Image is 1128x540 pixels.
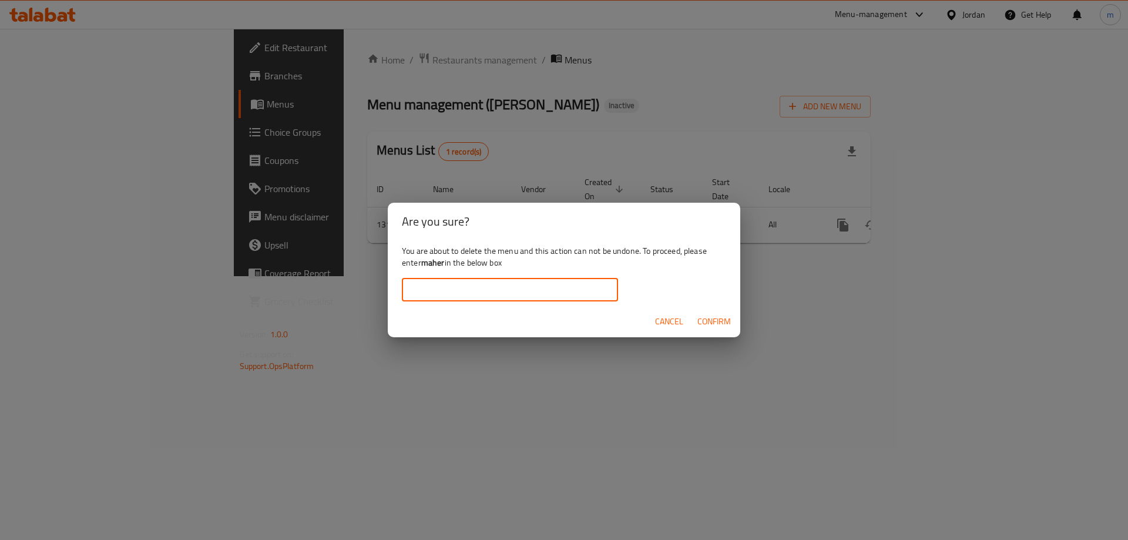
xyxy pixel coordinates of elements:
div: You are about to delete the menu and this action can not be undone. To proceed, please enter in t... [388,240,740,306]
span: Cancel [655,314,683,329]
b: maher [421,255,445,270]
button: Cancel [650,311,688,333]
button: Confirm [693,311,736,333]
span: Confirm [697,314,731,329]
h2: Are you sure? [402,212,726,231]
